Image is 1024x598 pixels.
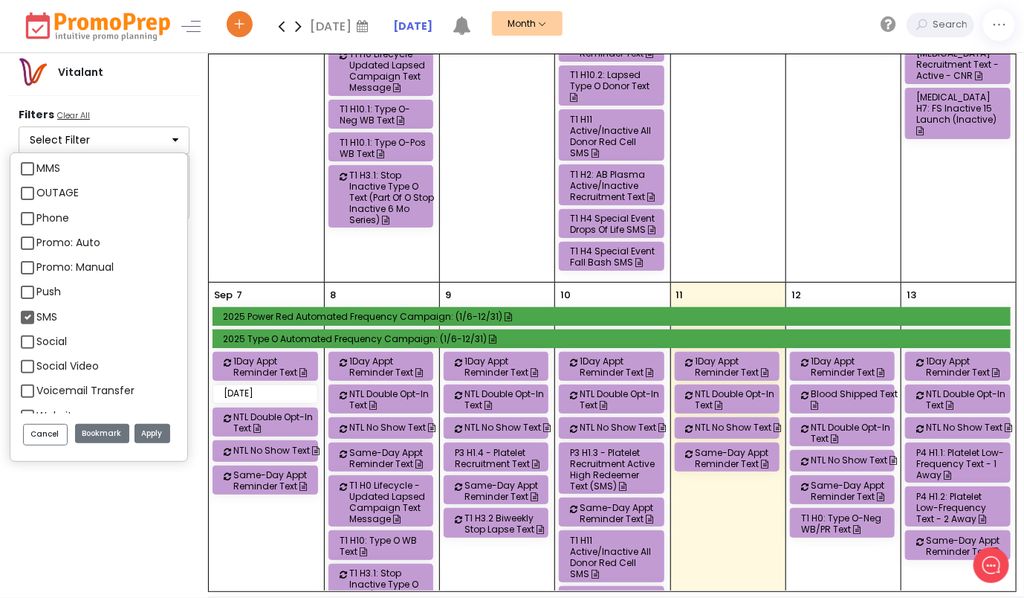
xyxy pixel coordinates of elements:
[223,333,1005,344] div: 2025 Type O Automated Frequency Campaign: (1/6-12/31)
[907,288,916,303] p: 13
[811,356,898,378] div: 1Day Appt Reminder Text
[801,512,889,535] div: T1 H0: Type O-neg WB/PR Text
[791,288,801,303] p: 12
[36,210,69,226] label: Phone
[349,422,437,433] div: NTL No Show Text
[570,245,658,268] div: T1 H4 Special Event Fall Bash SMS
[916,447,1004,480] div: P4 H1.1: Platelet Low-Frequency Text - 1 Away
[811,480,898,502] div: Same-Day Appt Reminder Text
[464,388,552,411] div: NTL Double Opt-In Text
[18,57,48,87] img: vitalantlogo.png
[492,11,563,36] button: Month
[233,445,321,456] div: NTL No Show Text
[36,309,57,325] label: SMS
[36,161,60,176] label: MMS
[929,13,974,37] input: Search
[96,158,178,170] span: New conversation
[393,19,432,33] strong: [DATE]
[580,422,667,433] div: NTL No Show Text
[973,547,1009,583] iframe: gist-messenger-bubble-iframe
[22,72,275,96] h1: Hello [PERSON_NAME]!
[36,260,114,275] label: Promo: Manual
[570,535,658,579] div: T1 H11 Active/Inactive All Donor Red Cell SMS
[926,535,1014,557] div: Same-Day Appt Reminder Text
[570,169,658,202] div: T1 H2: AB Plasma Active/Inactive Recruitment Text
[135,424,170,444] button: Apply
[696,388,783,411] div: NTL Double Opt-In Text
[464,356,552,378] div: 1Day Appt Reminder Text
[36,185,79,201] label: OUTAGE
[36,235,100,251] label: Promo: Auto
[57,109,90,121] u: Clear All
[580,502,667,524] div: Same-Day Appt Reminder Text
[926,422,1014,433] div: NTL No Show Text
[811,388,898,411] div: Blood Shipped Text
[696,356,783,378] div: 1Day Appt Reminder Text
[340,103,427,126] div: T1 H10.1: Type O-neg WB Text
[580,356,667,378] div: 1Day Appt Reminder Text
[926,388,1014,411] div: NTL Double Opt-In Text
[916,91,1004,136] div: [MEDICAL_DATA] H7: FS Inactive 15 Launch (Inactive)
[349,170,437,225] div: T1 H3.1: Stop Inactive Type O Text (Part of O Stop Inactive 6 mo Series)
[124,502,188,512] span: We run on Gist
[464,512,552,535] div: T1 H3.2 Biweekly Stop Lapse Text
[310,15,373,37] div: [DATE]
[560,288,571,303] p: 10
[340,137,427,159] div: T1 H10.1: Type O-Pos WB Text
[19,126,189,155] button: Select Filter
[696,447,783,469] div: Same-Day Appt Reminder Text
[570,447,658,492] div: P3 H1.3 - Platelet Recruitment Active High Redeemer Text (SMS)
[445,288,451,303] p: 9
[233,356,321,378] div: 1Day Appt Reminder Text
[570,69,658,103] div: T1 H10.2: Lapsed Type O Donor Text
[233,469,321,492] div: Same-Day Appt Reminder Text
[236,288,242,303] p: 7
[36,408,79,424] label: Website
[36,383,135,399] label: Voicemail Transfer
[676,288,684,303] p: 11
[349,388,437,411] div: NTL Double Opt-In Text
[455,447,542,469] div: P3 H1.4 - Platelet Recruitment Text
[570,213,658,235] div: T1 H4 Special Event Drops of Life SMS
[349,480,437,524] div: T1 H0 Lifecycle - Updated Lapsed Campaign Text Message
[349,48,437,93] div: T1 H0 Lifecycle - Updated Lapsed Campaign Text Message
[23,424,68,446] button: Cancel
[926,356,1014,378] div: 1Day Appt Reminder Text
[36,334,67,350] label: Social
[811,422,898,444] div: NTL Double Opt-In Text
[580,388,667,411] div: NTL Double Opt-In Text
[570,114,658,158] div: T1 H11 Active/Inactive All Donor Red Cell SMS
[393,19,432,34] a: [DATE]
[464,480,552,502] div: Same-Day Appt Reminder Text
[349,447,437,469] div: Same-Day Appt Reminder Text
[340,535,427,557] div: T1 H10: Type O WB Text
[75,424,129,444] button: Bookmark
[23,149,274,179] button: New conversation
[349,356,437,378] div: 1Day Appt Reminder Text
[330,288,336,303] p: 8
[223,311,1005,322] div: 2025 Power Red Automated Frequency Campaign: (1/6-12/31)
[36,359,99,374] label: Social Video
[48,65,114,80] div: Vitalant
[224,388,311,399] div: [DATE]
[464,422,552,433] div: NTL No Show Text
[811,454,898,466] div: NTL No Show Text
[214,288,233,303] p: Sep
[233,411,321,434] div: NTL Double Opt-In Text
[916,491,1004,524] div: P4 H1.2: Platelet Low-Frequency Text - 2 Away
[36,284,61,300] label: Push
[22,99,275,123] h2: What can we do to help?
[696,422,783,433] div: NTL No Show Text
[19,107,54,122] strong: Filters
